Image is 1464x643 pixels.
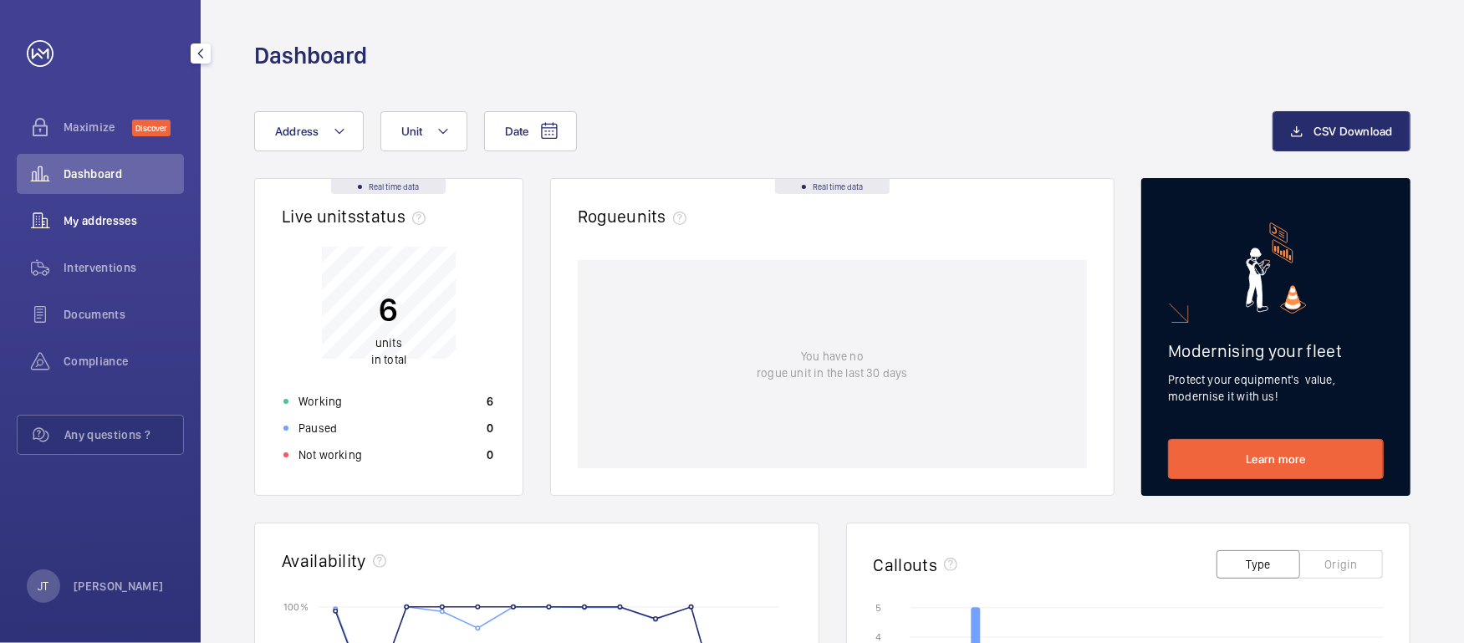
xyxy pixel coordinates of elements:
[371,335,406,369] p: in total
[375,337,402,350] span: units
[1273,111,1410,151] button: CSV Download
[64,119,132,135] span: Maximize
[1314,125,1393,138] span: CSV Download
[64,353,184,370] span: Compliance
[331,179,446,194] div: Real time data
[875,631,881,643] text: 4
[1168,439,1384,479] a: Learn more
[1168,371,1384,405] p: Protect your equipment's value, modernise it with us!
[282,206,432,227] h2: Live units
[64,212,184,229] span: My addresses
[1168,340,1384,361] h2: Modernising your fleet
[356,206,432,227] span: status
[371,289,406,331] p: 6
[487,447,493,463] p: 0
[380,111,467,151] button: Unit
[38,578,48,595] p: JT
[298,393,342,410] p: Working
[282,550,366,571] h2: Availability
[64,259,184,276] span: Interventions
[275,125,319,138] span: Address
[1246,222,1307,314] img: marketing-card.svg
[64,306,184,323] span: Documents
[487,393,493,410] p: 6
[875,602,881,614] text: 5
[487,420,493,436] p: 0
[74,578,164,595] p: [PERSON_NAME]
[401,125,423,138] span: Unit
[1299,550,1383,579] button: Origin
[578,206,693,227] h2: Rogue
[64,166,184,182] span: Dashboard
[505,125,529,138] span: Date
[1217,550,1300,579] button: Type
[132,120,171,136] span: Discover
[64,426,183,443] span: Any questions ?
[283,600,309,612] text: 100 %
[298,420,337,436] p: Paused
[757,348,907,381] p: You have no rogue unit in the last 30 days
[254,40,367,71] h1: Dashboard
[874,554,938,575] h2: Callouts
[254,111,364,151] button: Address
[298,447,362,463] p: Not working
[626,206,693,227] span: units
[775,179,890,194] div: Real time data
[484,111,577,151] button: Date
